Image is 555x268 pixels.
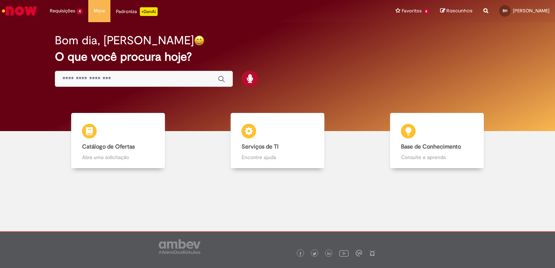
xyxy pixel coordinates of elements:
img: logo_footer_workplace.png [356,250,362,256]
img: logo_footer_naosei.png [369,250,376,256]
img: logo_footer_twitter.png [313,252,316,256]
a: Base de Conhecimento Consulte e aprenda [357,113,517,168]
a: Catálogo de Ofertas Abra uma solicitação [38,113,198,168]
img: logo_footer_youtube.png [339,248,349,258]
span: 4 [77,8,83,15]
span: Favoritos [402,7,422,15]
p: Consulte e aprenda [401,154,473,161]
h2: O que você procura hoje? [55,50,500,63]
span: Rascunhos [446,7,473,14]
span: 6 [423,8,429,15]
b: Catálogo de Ofertas [82,143,135,150]
span: Requisições [50,7,75,15]
img: happy-face.png [194,35,204,46]
a: Serviços de TI Encontre ajuda [198,113,357,168]
img: ServiceNow [1,4,38,18]
p: Abra uma solicitação [82,154,154,161]
img: logo_footer_linkedin.png [327,252,331,256]
b: Base de Conhecimento [401,143,461,150]
img: logo_footer_facebook.png [299,252,302,256]
img: logo_footer_ambev_rotulo_gray.png [159,239,200,254]
span: BH [503,8,507,13]
p: Encontre ajuda [242,154,313,161]
div: Padroniza [116,7,158,16]
b: Serviços de TI [242,143,279,150]
p: +GenAi [140,7,158,16]
a: Rascunhos [440,8,473,15]
span: More [94,7,105,15]
span: [PERSON_NAME] [513,8,550,14]
h2: Bom dia, [PERSON_NAME] [55,34,194,47]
